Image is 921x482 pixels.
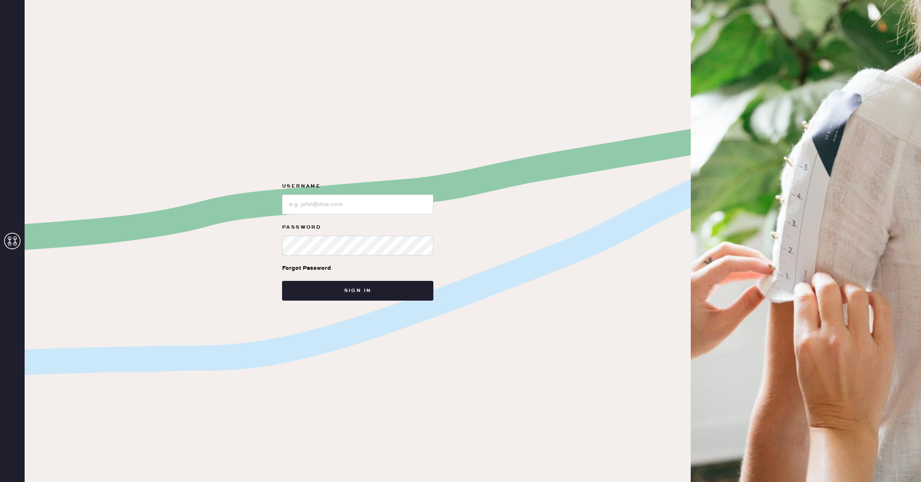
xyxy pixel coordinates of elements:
[282,222,433,232] label: Password
[282,255,331,281] a: Forgot Password
[282,195,433,214] input: e.g. john@doe.com
[282,281,433,301] button: Sign in
[282,181,433,191] label: Username
[282,264,331,273] div: Forgot Password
